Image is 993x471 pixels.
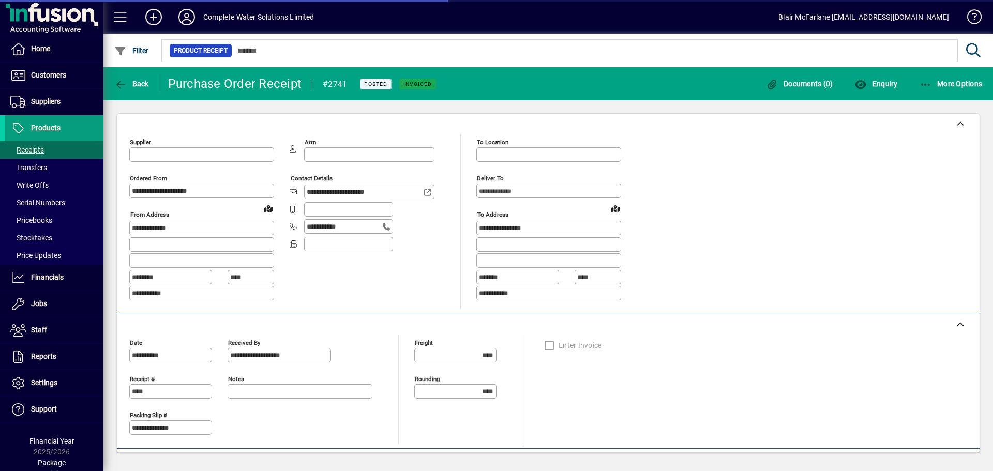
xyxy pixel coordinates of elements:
span: Reports [31,352,56,360]
mat-label: Received by [228,339,260,346]
a: Jobs [5,291,103,317]
mat-label: Freight [415,339,433,346]
a: Financials [5,265,103,291]
a: Knowledge Base [959,2,980,36]
span: Jobs [31,299,47,308]
a: Settings [5,370,103,396]
button: Filter [112,41,152,60]
mat-label: Deliver To [477,175,504,182]
button: Add [137,8,170,26]
span: Staff [31,326,47,334]
a: Home [5,36,103,62]
button: Documents (0) [763,74,836,93]
mat-label: Supplier [130,139,151,146]
span: Filter [114,47,149,55]
a: Suppliers [5,89,103,115]
button: Enquiry [852,74,900,93]
a: Stocktakes [5,229,103,247]
mat-label: To location [477,139,508,146]
a: View on map [607,200,624,217]
span: Financial Year [29,437,74,445]
mat-label: Ordered from [130,175,167,182]
a: Transfers [5,159,103,176]
span: Write Offs [10,181,49,189]
a: Staff [5,317,103,343]
span: Package [38,459,66,467]
span: Suppliers [31,97,61,105]
span: Enquiry [854,80,897,88]
div: Purchase Order Receipt [168,75,302,92]
span: Financials [31,273,64,281]
span: Documents (0) [766,80,833,88]
button: Profile [170,8,203,26]
span: Settings [31,378,57,387]
span: Customers [31,71,66,79]
span: Receipts [10,146,44,154]
button: Back [112,74,152,93]
span: Product Receipt [174,45,228,56]
a: Write Offs [5,176,103,194]
span: Stocktakes [10,234,52,242]
div: Blair McFarlane [EMAIL_ADDRESS][DOMAIN_NAME] [778,9,949,25]
mat-label: Date [130,339,142,346]
mat-label: Rounding [415,375,440,382]
a: Customers [5,63,103,88]
span: Invoiced [403,81,432,87]
span: Posted [364,81,387,87]
mat-label: Notes [228,375,244,382]
span: Serial Numbers [10,199,65,207]
span: Back [114,80,149,88]
a: Support [5,397,103,422]
a: Pricebooks [5,211,103,229]
a: View on map [260,200,277,217]
button: More Options [917,74,985,93]
span: More Options [920,80,983,88]
a: Reports [5,344,103,370]
mat-label: Attn [305,139,316,146]
span: Home [31,44,50,53]
span: Support [31,405,57,413]
span: Products [31,124,61,132]
app-page-header-button: Back [103,74,160,93]
span: Price Updates [10,251,61,260]
span: Transfers [10,163,47,172]
span: Pricebooks [10,216,52,224]
a: Receipts [5,141,103,159]
mat-label: Receipt # [130,375,155,382]
a: Price Updates [5,247,103,264]
mat-label: Packing Slip # [130,411,167,418]
a: Serial Numbers [5,194,103,211]
div: Complete Water Solutions Limited [203,9,314,25]
div: #2741 [323,76,347,93]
